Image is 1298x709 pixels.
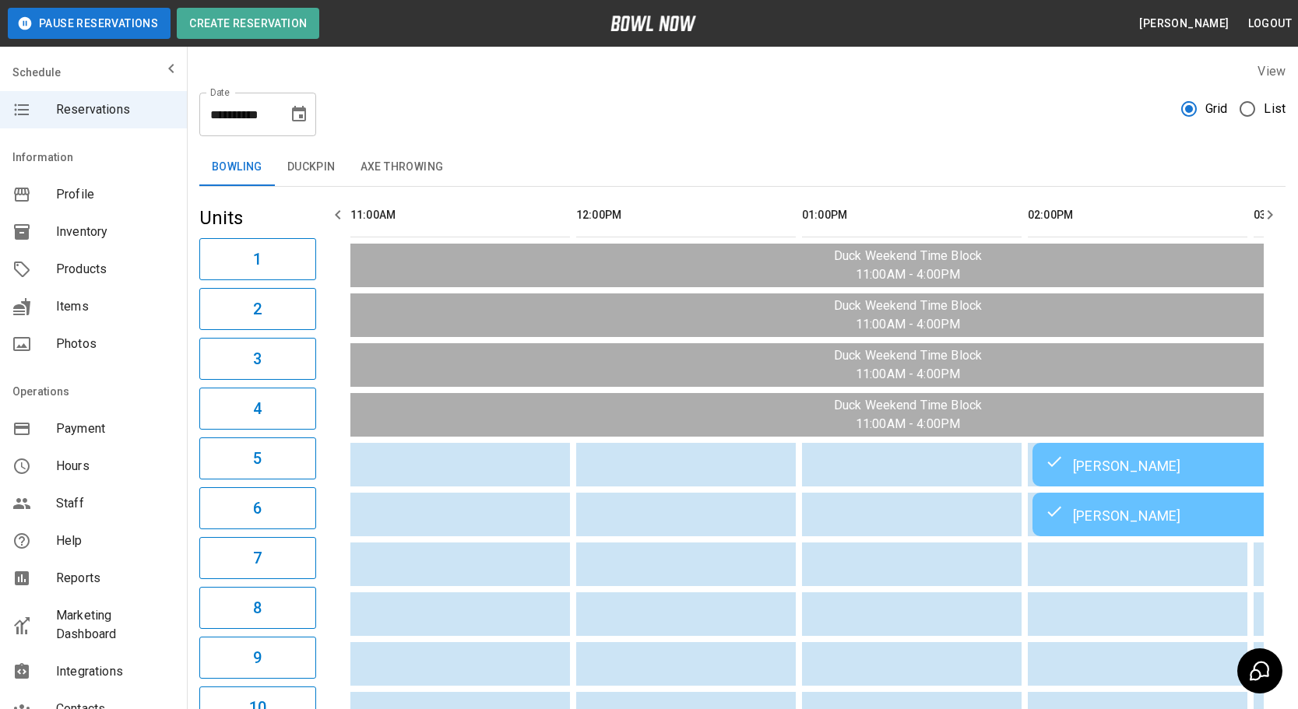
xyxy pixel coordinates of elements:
[199,587,316,629] button: 8
[199,338,316,380] button: 3
[56,260,174,279] span: Products
[56,606,174,644] span: Marketing Dashboard
[199,388,316,430] button: 4
[253,595,262,620] h6: 8
[199,149,275,186] button: Bowling
[199,149,1286,186] div: inventory tabs
[1258,64,1286,79] label: View
[56,100,174,119] span: Reservations
[253,297,262,321] h6: 2
[610,16,696,31] img: logo
[350,193,570,237] th: 11:00AM
[56,419,174,438] span: Payment
[802,193,1022,237] th: 01:00PM
[253,446,262,471] h6: 5
[253,346,262,371] h6: 3
[56,457,174,476] span: Hours
[1242,9,1298,38] button: Logout
[1205,100,1228,118] span: Grid
[253,546,262,570] h6: 7
[253,645,262,670] h6: 9
[199,637,316,679] button: 9
[56,569,174,588] span: Reports
[56,662,174,681] span: Integrations
[1133,9,1235,38] button: [PERSON_NAME]
[199,288,316,330] button: 2
[56,297,174,316] span: Items
[199,437,316,479] button: 5
[56,185,174,204] span: Profile
[275,149,348,186] button: Duckpin
[1264,100,1286,118] span: List
[199,205,316,230] h5: Units
[199,487,316,529] button: 6
[348,149,456,186] button: Axe Throwing
[56,494,174,513] span: Staff
[283,99,315,130] button: Choose date, selected date is Aug 16, 2025
[253,396,262,421] h6: 4
[56,335,174,353] span: Photos
[1028,193,1247,237] th: 02:00PM
[199,537,316,579] button: 7
[8,8,171,39] button: Pause Reservations
[199,238,316,280] button: 1
[56,223,174,241] span: Inventory
[56,532,174,550] span: Help
[177,8,319,39] button: Create Reservation
[253,496,262,521] h6: 6
[576,193,796,237] th: 12:00PM
[253,247,262,272] h6: 1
